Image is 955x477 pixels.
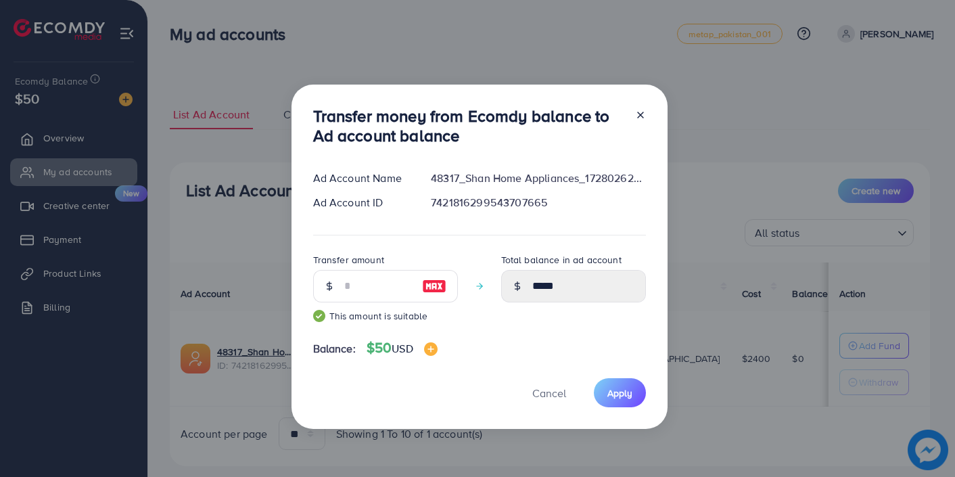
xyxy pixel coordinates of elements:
[313,309,458,323] small: This amount is suitable
[313,106,624,145] h3: Transfer money from Ecomdy balance to Ad account balance
[392,341,413,356] span: USD
[424,342,438,356] img: image
[313,253,384,267] label: Transfer amount
[515,378,583,407] button: Cancel
[607,386,632,400] span: Apply
[367,340,438,357] h4: $50
[594,378,646,407] button: Apply
[422,278,446,294] img: image
[313,310,325,322] img: guide
[313,341,356,357] span: Balance:
[532,386,566,401] span: Cancel
[302,171,421,186] div: Ad Account Name
[420,171,656,186] div: 48317_Shan Home Appliances_1728026277274
[501,253,622,267] label: Total balance in ad account
[302,195,421,210] div: Ad Account ID
[420,195,656,210] div: 7421816299543707665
